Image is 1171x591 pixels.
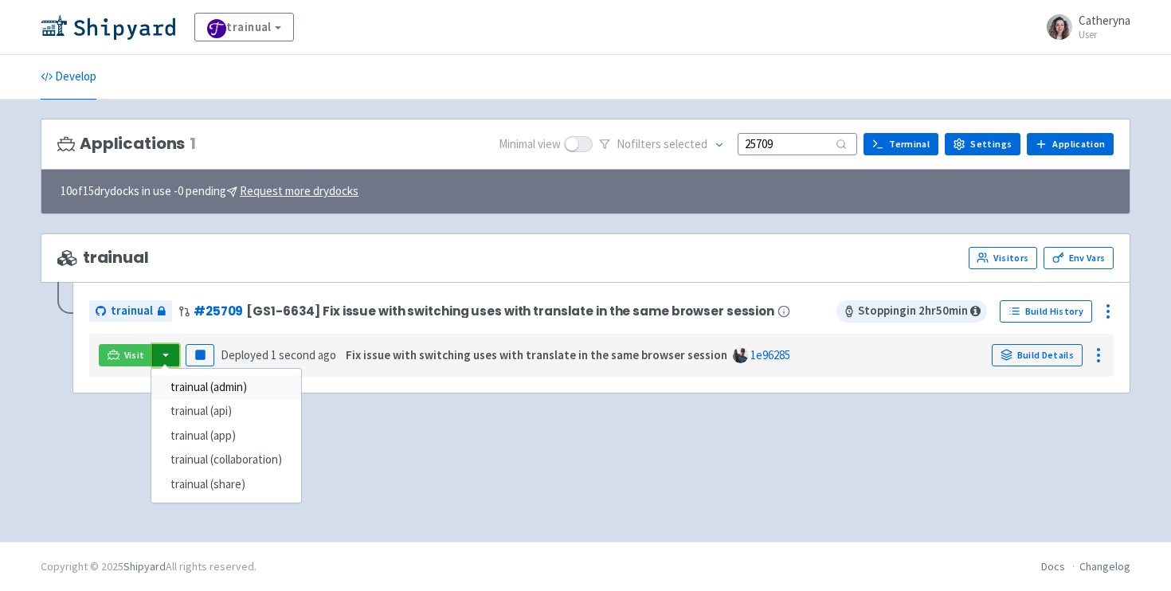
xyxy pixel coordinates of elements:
[346,347,727,362] strong: Fix issue with switching uses with translate in the same browser session
[123,559,166,573] a: Shipyard
[1000,300,1092,323] a: Build History
[221,347,336,362] span: Deployed
[240,183,358,198] u: Request more drydocks
[617,135,707,154] span: No filter s
[111,302,153,320] span: trainual
[750,347,790,362] a: 1e96285
[1044,247,1114,269] a: Env Vars
[41,55,96,100] a: Develop
[151,375,301,400] a: trainual (admin)
[738,133,857,155] input: Search...
[194,303,243,319] a: #25709
[1079,13,1130,28] span: Catheryna
[1079,29,1130,40] small: User
[1079,559,1130,573] a: Changelog
[194,13,294,41] a: trainual
[1037,14,1130,40] a: Catheryna User
[124,349,145,362] span: Visit
[1041,559,1065,573] a: Docs
[969,247,1037,269] a: Visitors
[664,136,707,151] span: selected
[246,304,774,318] span: [GS1-6634] Fix issue with switching uses with translate in the same browser session
[151,424,301,448] a: trainual (app)
[41,558,257,575] div: Copyright © 2025 All rights reserved.
[190,135,196,153] span: 1
[57,135,196,153] h3: Applications
[271,347,336,362] time: 1 second ago
[1027,133,1114,155] a: Application
[499,135,561,154] span: Minimal view
[836,300,987,323] span: Stopping in 2 hr 50 min
[186,344,214,366] button: Pause
[945,133,1020,155] a: Settings
[992,344,1083,366] a: Build Details
[41,14,175,40] img: Shipyard logo
[151,472,301,497] a: trainual (share)
[99,344,153,366] a: Visit
[61,182,358,201] span: 10 of 15 drydocks in use - 0 pending
[151,448,301,472] a: trainual (collaboration)
[151,399,301,424] a: trainual (api)
[89,300,172,322] a: trainual
[864,133,938,155] a: Terminal
[57,249,149,267] span: trainual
